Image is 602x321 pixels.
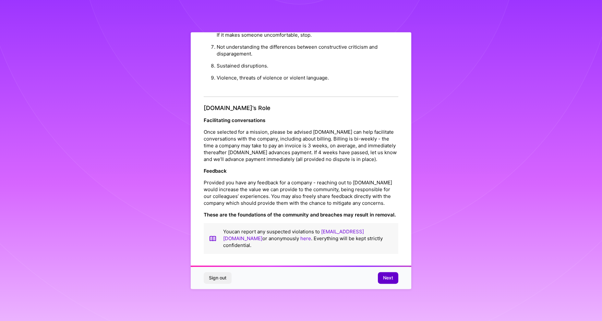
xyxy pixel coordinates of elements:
p: Once selected for a mission, please be advised [DOMAIN_NAME] can help facilitate conversations wi... [204,129,398,163]
h4: [DOMAIN_NAME]’s Role [204,105,398,112]
a: [EMAIL_ADDRESS][DOMAIN_NAME] [223,228,364,241]
a: here [300,235,311,241]
img: book icon [209,228,217,249]
strong: These are the foundations of the community and breaches may result in removal. [204,212,396,218]
li: Sustained disruptions. [217,60,398,72]
span: Sign out [209,275,226,281]
li: Not understanding the differences between constructive criticism and disparagement. [217,41,398,60]
p: You can report any suspected violations to or anonymously . Everything will be kept strictly conf... [223,228,393,249]
strong: Feedback [204,168,227,174]
button: Sign out [204,272,232,284]
li: Violence, threats of violence or violent language. [217,72,398,84]
p: Provided you have any feedback for a company - reaching out to [DOMAIN_NAME] would increase the v... [204,179,398,206]
strong: Facilitating conversations [204,117,265,123]
span: Next [383,275,393,281]
button: Next [378,272,398,284]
